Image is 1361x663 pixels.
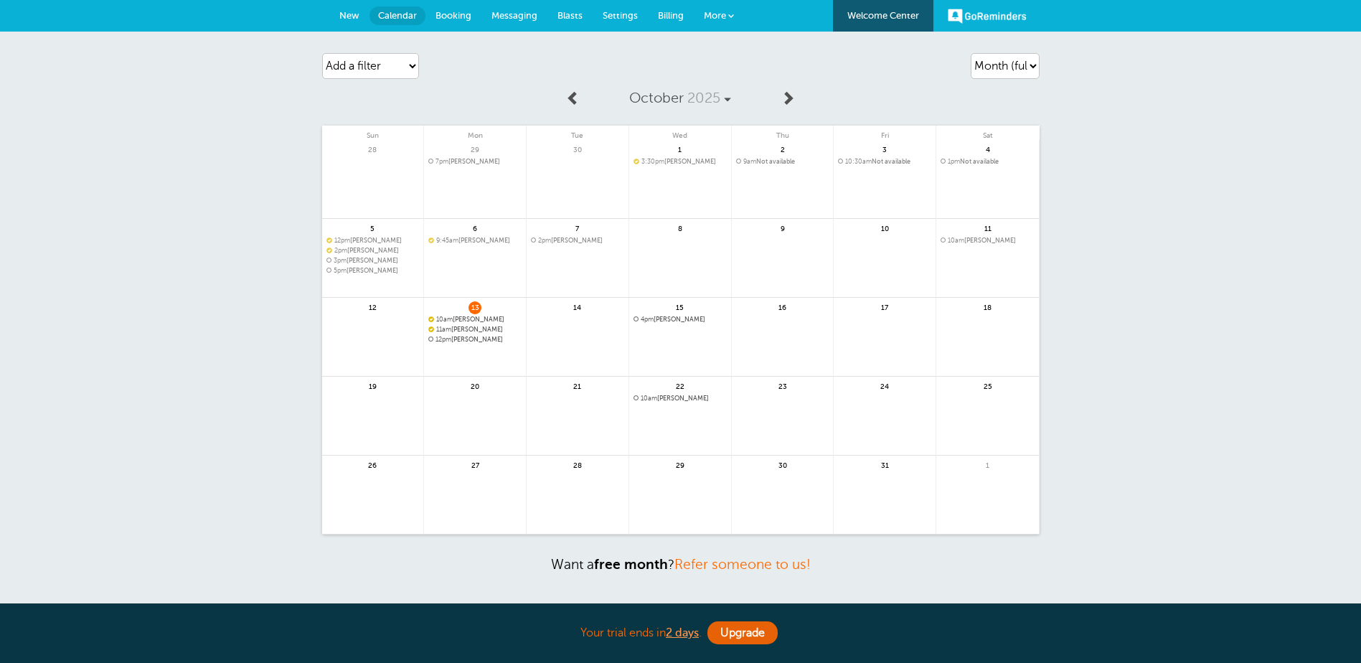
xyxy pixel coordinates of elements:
span: 9:45am [436,237,458,244]
span: 7pm [435,158,448,165]
div: Your trial ends in . [322,618,1040,649]
span: 20 [468,380,481,391]
span: 13 [468,301,481,312]
span: Confirmed. Changing the appointment date will unconfirm the appointment. [428,237,433,243]
span: 22 [674,380,687,391]
span: 3 [878,144,891,154]
span: 10 [878,222,891,233]
span: 24 [878,380,891,391]
a: 3pm[PERSON_NAME] [326,257,420,265]
span: Sun [322,126,424,140]
span: Courtney Konicki [326,247,420,255]
span: Mon [424,126,526,140]
span: Calendar [378,10,417,21]
a: 2pm[PERSON_NAME] [326,247,420,255]
span: 1pm [948,158,960,165]
a: 2 days [666,626,699,639]
span: Quanzel Dilworth [428,316,522,324]
span: 28 [366,144,379,154]
span: Sat [936,126,1039,140]
span: 17 [878,301,891,312]
span: 1 [981,459,994,470]
span: Giovanna Jones [634,158,727,166]
span: Teri Hanson [428,158,522,166]
span: 4pm [641,316,654,323]
span: 9am [743,158,756,165]
span: Amy Nicely [326,257,420,265]
span: 12 [366,301,379,312]
span: 30 [571,144,584,154]
span: Messaging [491,10,537,21]
span: Tina Gordon [326,267,420,275]
span: Confirmed. Changing the appointment date will unconfirm the appointment. [428,316,433,321]
span: Fri [834,126,936,140]
span: 23 [776,380,789,391]
a: 4pm[PERSON_NAME] [634,316,727,324]
a: Upgrade [707,621,778,644]
span: Confirmed. Changing the appointment date will unconfirm the appointment. [634,158,638,164]
span: 5pm [334,267,347,274]
span: 29 [468,144,481,154]
span: 10am [641,395,657,402]
span: 2pm [538,237,551,244]
a: 10am[PERSON_NAME] [941,237,1035,245]
a: 9:45am[PERSON_NAME] [428,237,522,245]
span: Christine Guider [634,395,727,403]
span: 5 [366,222,379,233]
span: Not available [941,158,1035,166]
span: Booking [435,10,471,21]
span: 26 [366,459,379,470]
span: Thu [732,126,834,140]
span: Tue [527,126,628,140]
span: Settings [603,10,638,21]
iframe: Resource center [1304,606,1347,649]
span: 6 [468,222,481,233]
span: More [704,10,726,21]
span: 18 [981,301,994,312]
span: 9 [776,222,789,233]
span: 15 [674,301,687,312]
span: 21 [571,380,584,391]
span: 27 [468,459,481,470]
span: Shuntal Bell [428,326,522,334]
span: Zhane Barrett [941,237,1035,245]
a: 2pm[PERSON_NAME] [531,237,624,245]
span: Rickey Jones [428,237,522,245]
span: 29 [674,459,687,470]
span: 11am [436,326,451,333]
span: 2pm [334,247,347,254]
a: 12pm[PERSON_NAME] [428,336,522,344]
a: 10am[PERSON_NAME] [634,395,727,403]
span: Carolina Smith [428,336,522,344]
span: 4 [981,144,994,154]
span: 10am [948,237,964,244]
a: 7pm[PERSON_NAME] [428,158,522,166]
span: Confirmed. Changing the appointment date will unconfirm the appointment. [326,247,331,253]
span: 12pm [334,237,350,244]
span: 2025 [687,90,720,106]
span: Not available [838,158,931,166]
a: 11am[PERSON_NAME] [428,326,522,334]
a: 10am[PERSON_NAME] [428,316,522,324]
span: Blasts [557,10,583,21]
span: 7 [571,222,584,233]
span: 10am [436,316,453,323]
span: Islande Mondesir [326,237,420,245]
a: 5pm[PERSON_NAME] [326,267,420,275]
span: 3:30pm [641,158,664,165]
span: Wed [629,126,731,140]
span: 16 [776,301,789,312]
span: 11 [981,222,994,233]
span: Confirmed. Changing the appointment date will unconfirm the appointment. [428,326,433,331]
span: 28 [571,459,584,470]
span: Not available [736,158,829,166]
span: Blakney Jimerson [634,316,727,324]
span: Billing [658,10,684,21]
a: 3:30pm[PERSON_NAME] [634,158,727,166]
span: Confirmed. Changing the appointment date will unconfirm the appointment. [326,237,331,243]
span: October [629,90,684,106]
span: 31 [878,459,891,470]
a: 12pm[PERSON_NAME] [326,237,420,245]
a: October 2025 [588,83,773,114]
